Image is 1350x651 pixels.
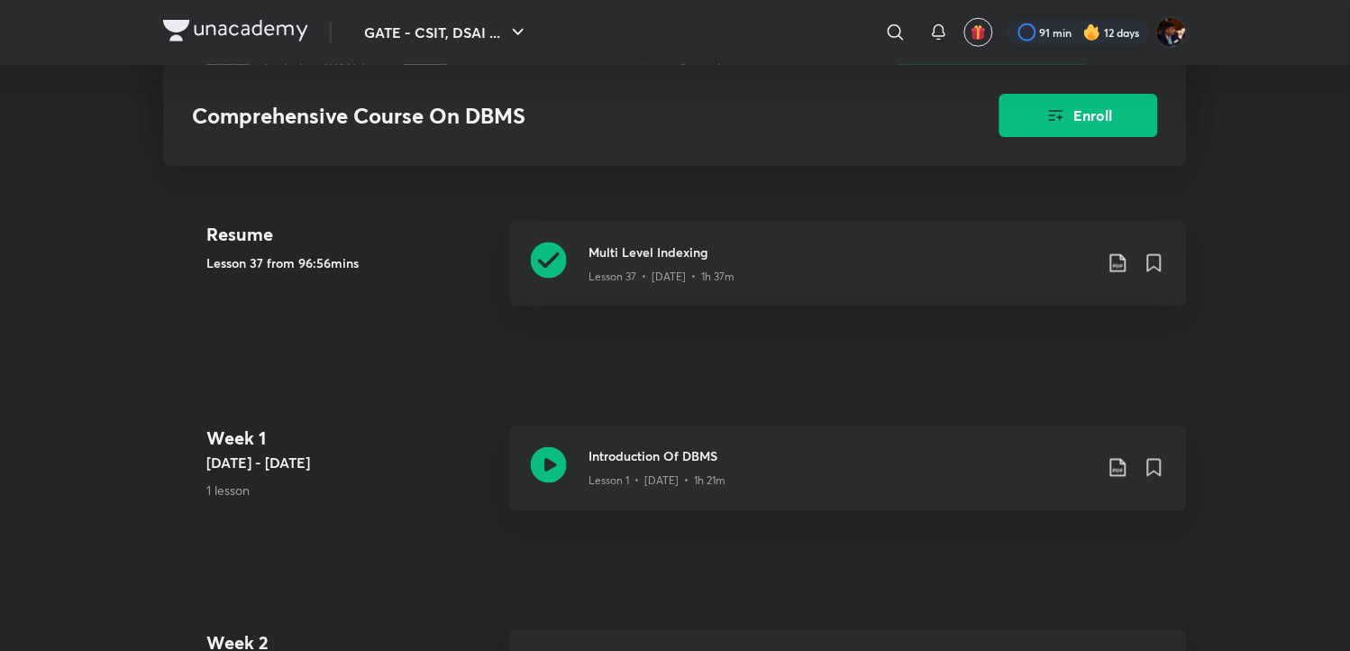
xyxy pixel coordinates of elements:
[509,221,1187,328] a: Multi Level IndexingLesson 37 • [DATE] • 1h 37m
[206,221,495,248] h4: Resume
[588,447,1093,466] h3: Introduction Of DBMS
[1083,23,1101,41] img: streak
[206,253,495,272] h5: Lesson 37 from 96:56mins
[588,269,734,285] p: Lesson 37 • [DATE] • 1h 37m
[163,20,308,41] img: Company Logo
[192,103,898,129] h3: Comprehensive Course On DBMS
[1156,17,1187,48] img: Asmeet Gupta
[964,18,993,47] button: avatar
[353,14,540,50] button: GATE - CSIT, DSAI ...
[163,20,308,46] a: Company Logo
[206,426,495,453] h4: Week 1
[206,453,495,474] h5: [DATE] - [DATE]
[588,243,1093,261] h3: Multi Level Indexing
[971,24,987,41] img: avatar
[999,94,1158,137] button: Enroll
[509,426,1187,533] a: Introduction Of DBMSLesson 1 • [DATE] • 1h 21m
[588,473,725,490] p: Lesson 1 • [DATE] • 1h 21m
[206,481,495,500] p: 1 lesson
